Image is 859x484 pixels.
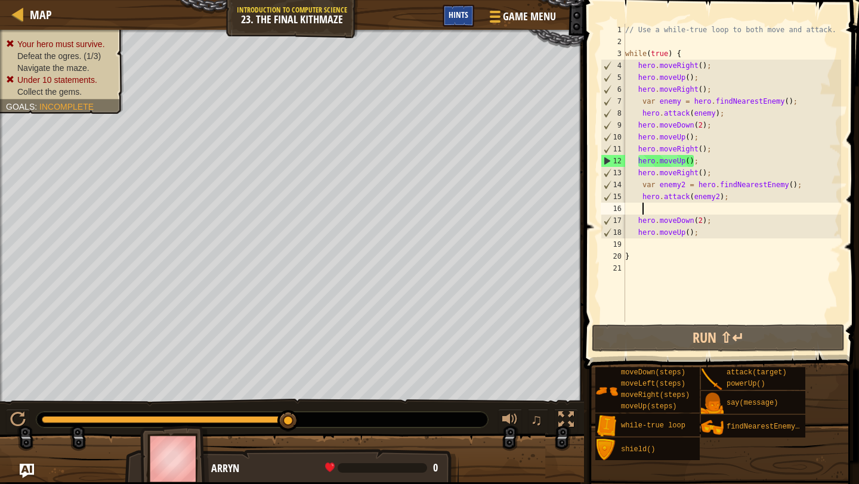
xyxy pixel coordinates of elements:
span: Game Menu [503,9,556,24]
span: attack(target) [727,368,787,377]
span: moveDown(steps) [621,368,685,377]
div: 7 [601,95,625,107]
span: shield() [621,445,656,454]
div: Arryn [211,461,447,476]
img: portrait.png [701,416,724,439]
div: 6 [601,83,625,95]
div: 15 [601,191,625,203]
div: 4 [601,60,625,72]
div: health: 0 / 134 [325,463,438,473]
span: Collect the gems. [17,87,82,97]
div: 16 [601,203,625,215]
button: Toggle fullscreen [554,409,578,433]
button: Run ⇧↵ [592,324,845,352]
img: portrait.png [595,380,618,402]
li: Your hero must survive. [6,38,115,50]
span: Under 10 statements. [17,75,97,85]
div: 5 [601,72,625,83]
span: say(message) [727,399,778,407]
span: ♫ [530,411,542,429]
span: while-true loop [621,421,685,430]
div: 21 [601,262,625,274]
span: 0 [433,460,438,475]
img: portrait.png [701,368,724,391]
span: findNearestEnemy() [727,423,804,431]
div: 2 [601,36,625,48]
button: ♫ [528,409,548,433]
li: Defeat the ogres. [6,50,115,62]
span: moveRight(steps) [621,391,690,399]
span: moveUp(steps) [621,402,677,411]
div: 18 [601,227,625,238]
li: Under 10 statements. [6,74,115,86]
button: Ask AI [20,464,34,478]
span: Your hero must survive. [17,39,105,49]
button: Adjust volume [498,409,522,433]
li: Collect the gems. [6,86,115,98]
div: 17 [601,215,625,227]
span: Navigate the maze. [17,63,89,73]
div: 11 [601,143,625,155]
span: Goals [6,102,35,111]
button: ⌘ + P: Play [6,409,30,433]
div: 9 [601,119,625,131]
div: 13 [601,167,625,179]
div: 19 [601,238,625,250]
div: 14 [601,179,625,191]
span: powerUp() [727,380,765,388]
li: Navigate the maze. [6,62,115,74]
div: 12 [601,155,625,167]
span: Hints [449,9,468,20]
div: 20 [601,250,625,262]
button: Game Menu [480,5,563,33]
span: : [35,102,39,111]
img: portrait.png [595,415,618,438]
span: Map [30,7,52,23]
div: 10 [601,131,625,143]
span: Defeat the ogres. (1/3) [17,51,101,61]
div: 3 [601,48,625,60]
span: Incomplete [39,102,94,111]
span: moveLeft(steps) [621,380,685,388]
div: 1 [601,24,625,36]
a: Map [24,7,52,23]
img: portrait.png [595,439,618,461]
div: 8 [601,107,625,119]
img: portrait.png [701,392,724,415]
